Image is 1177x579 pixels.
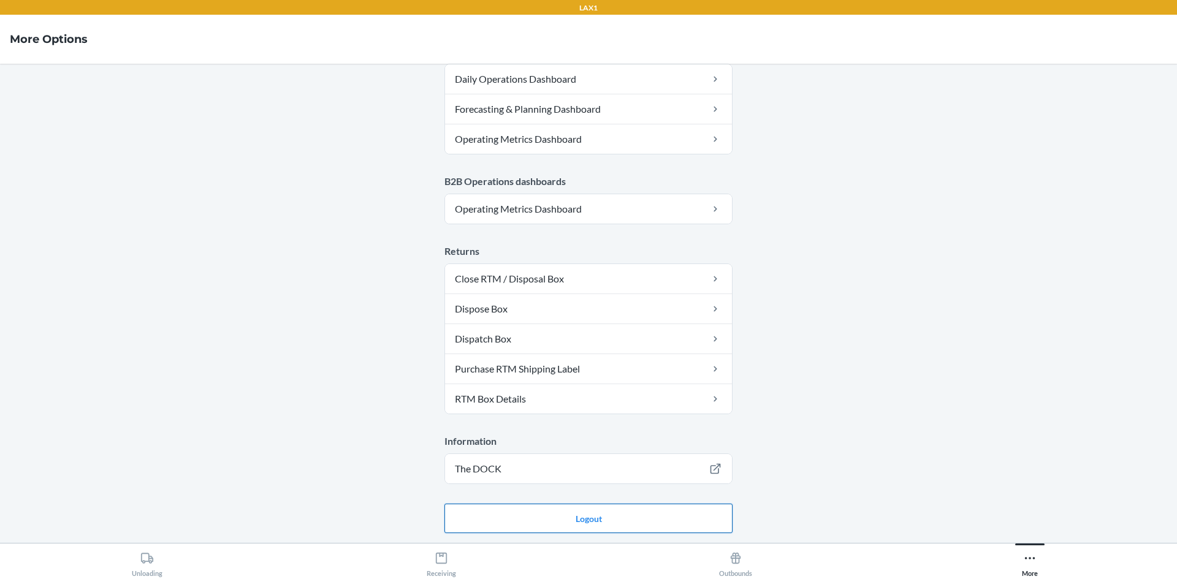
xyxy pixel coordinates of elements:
a: RTM Box Details [445,384,732,414]
a: Operating Metrics Dashboard [445,124,732,154]
a: Close RTM / Disposal Box [445,264,732,293]
a: The DOCK [445,454,732,483]
p: Returns [444,244,733,259]
div: Outbounds [719,547,752,577]
p: B2B Operations dashboards [444,174,733,189]
h4: More Options [10,31,88,47]
button: More [883,543,1177,577]
button: Logout [444,504,733,533]
div: Receiving [427,547,456,577]
div: Unloading [132,547,162,577]
p: Information [444,434,733,448]
a: Purchase RTM Shipping Label [445,354,732,384]
div: More [1022,547,1038,577]
a: Dispose Box [445,294,732,324]
a: Operating Metrics Dashboard [445,194,732,224]
button: Receiving [294,543,588,577]
a: Daily Operations Dashboard [445,64,732,94]
a: Dispatch Box [445,324,732,354]
p: LAX1 [579,2,598,13]
a: Forecasting & Planning Dashboard [445,94,732,124]
button: Outbounds [588,543,883,577]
